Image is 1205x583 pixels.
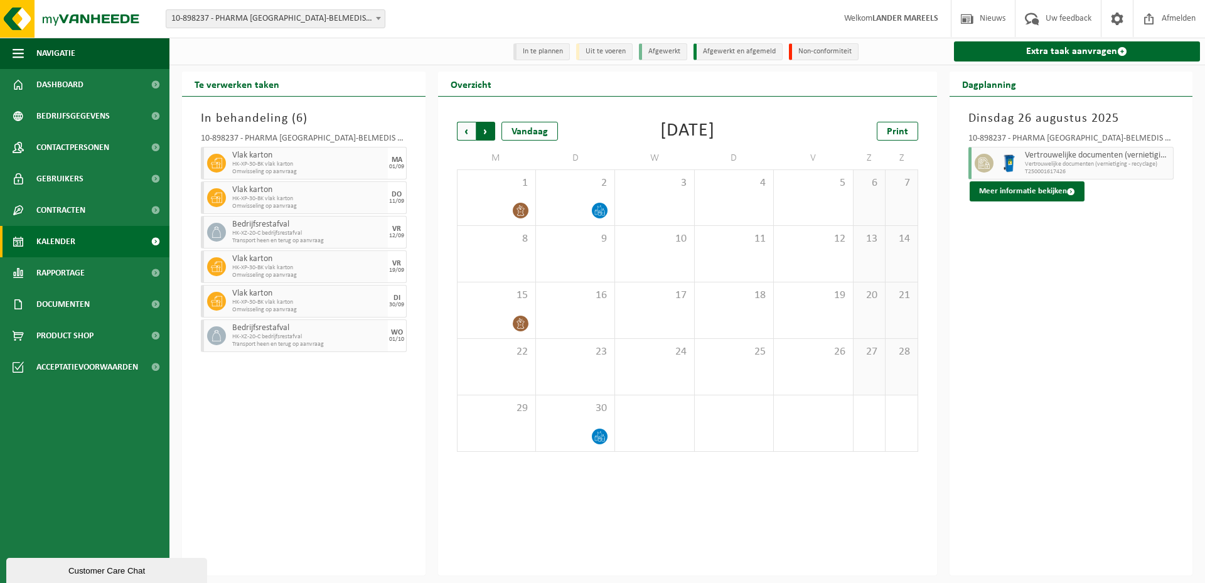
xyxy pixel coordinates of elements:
div: DI [394,294,400,302]
td: D [695,147,774,169]
span: 19 [780,289,846,302]
span: Vlak karton [232,289,385,299]
li: Afgewerkt [639,43,687,60]
span: 27 [860,345,879,359]
span: Bedrijfsgegevens [36,100,110,132]
td: W [615,147,694,169]
span: 13 [860,232,879,246]
span: 6 [860,176,879,190]
li: Afgewerkt en afgemeld [694,43,783,60]
span: 10 [621,232,687,246]
span: HK-XP-30-BK vlak karton [232,161,385,168]
span: 3 [621,176,687,190]
span: Vlak karton [232,254,385,264]
span: 22 [464,345,529,359]
span: T250001617426 [1025,168,1170,176]
span: Vorige [457,122,476,141]
span: 8 [464,232,529,246]
span: 5 [780,176,846,190]
a: Extra taak aanvragen [954,41,1201,62]
span: Bedrijfsrestafval [232,220,385,230]
span: HK-XZ-20-C bedrijfsrestafval [232,333,385,341]
h3: Dinsdag 26 augustus 2025 [968,109,1174,128]
img: WB-0240-HPE-BE-09 [1000,154,1019,173]
span: Volgende [476,122,495,141]
span: Vlak karton [232,185,385,195]
td: V [774,147,853,169]
iframe: chat widget [6,555,210,583]
span: 9 [542,232,608,246]
span: Transport heen en terug op aanvraag [232,341,385,348]
span: Rapportage [36,257,85,289]
span: 16 [542,289,608,302]
span: 12 [780,232,846,246]
h2: Dagplanning [950,72,1029,96]
span: 23 [542,345,608,359]
div: 10-898237 - PHARMA [GEOGRAPHIC_DATA]-BELMEDIS ZWIJNAARDE - ZWIJNAARDE [201,134,407,147]
div: [DATE] [660,122,715,141]
a: Print [877,122,918,141]
span: 10-898237 - PHARMA BELGIUM-BELMEDIS ZWIJNAARDE - ZWIJNAARDE [166,10,385,28]
li: Non-conformiteit [789,43,859,60]
div: 30/09 [389,302,404,308]
span: Print [887,127,908,137]
span: 30 [542,402,608,415]
span: 20 [860,289,879,302]
span: 18 [701,289,767,302]
span: 24 [621,345,687,359]
strong: LANDER MAREELS [872,14,938,23]
td: Z [886,147,918,169]
span: Acceptatievoorwaarden [36,351,138,383]
span: 21 [892,289,911,302]
span: HK-XP-30-BK vlak karton [232,299,385,306]
div: 01/09 [389,164,404,170]
span: Vertrouwelijke documenten (vernietiging - recyclage) [1025,151,1170,161]
span: HK-XZ-20-C bedrijfsrestafval [232,230,385,237]
span: 28 [892,345,911,359]
td: Z [854,147,886,169]
div: Vandaag [501,122,558,141]
span: 11 [701,232,767,246]
span: 26 [780,345,846,359]
td: M [457,147,536,169]
div: WO [391,329,403,336]
h3: In behandeling ( ) [201,109,407,128]
span: Transport heen en terug op aanvraag [232,237,385,245]
span: Bedrijfsrestafval [232,323,385,333]
h2: Te verwerken taken [182,72,292,96]
li: In te plannen [513,43,570,60]
span: 4 [701,176,767,190]
span: HK-XP-30-BK vlak karton [232,195,385,203]
span: Contactpersonen [36,132,109,163]
span: 29 [464,402,529,415]
span: Vertrouwelijke documenten (vernietiging - recyclage) [1025,161,1170,168]
span: 15 [464,289,529,302]
span: Dashboard [36,69,83,100]
span: 1 [464,176,529,190]
div: DO [392,191,402,198]
li: Uit te voeren [576,43,633,60]
span: Gebruikers [36,163,83,195]
span: Omwisseling op aanvraag [232,203,385,210]
span: Omwisseling op aanvraag [232,272,385,279]
span: Product Shop [36,320,94,351]
div: VR [392,260,401,267]
div: VR [392,225,401,233]
div: 12/09 [389,233,404,239]
h2: Overzicht [438,72,504,96]
span: 2 [542,176,608,190]
span: Kalender [36,226,75,257]
span: 10-898237 - PHARMA BELGIUM-BELMEDIS ZWIJNAARDE - ZWIJNAARDE [166,9,385,28]
span: Omwisseling op aanvraag [232,168,385,176]
span: HK-XP-30-BK vlak karton [232,264,385,272]
span: 6 [296,112,303,125]
span: Vlak karton [232,151,385,161]
span: Contracten [36,195,85,226]
span: 14 [892,232,911,246]
div: MA [392,156,402,164]
span: 17 [621,289,687,302]
div: 11/09 [389,198,404,205]
div: 01/10 [389,336,404,343]
td: D [536,147,615,169]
